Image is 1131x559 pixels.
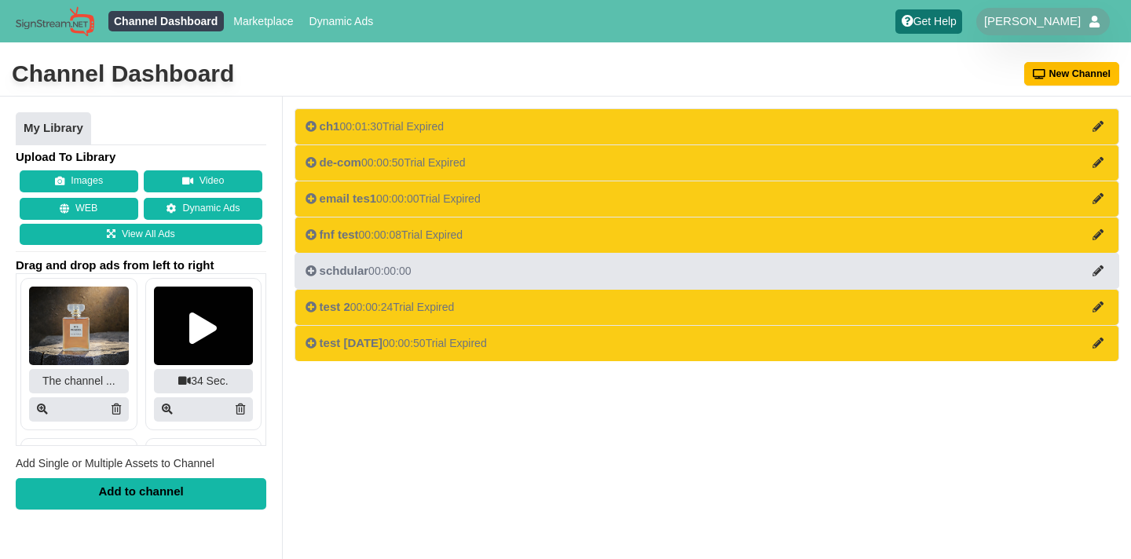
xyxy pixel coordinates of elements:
span: Trial Expired [382,120,444,133]
button: test [DATE]00:00:50Trial Expired [295,325,1119,361]
img: Screenshot25020250812 782917 18958bk [154,287,254,365]
button: WEB [20,198,138,220]
span: ch1 [320,119,340,133]
button: de-com00:00:50Trial Expired [295,144,1119,181]
a: Channel Dashboard [108,11,224,31]
span: Trial Expired [393,301,454,313]
span: de-com [320,155,361,169]
div: 00:00:50 [306,335,487,351]
button: schdular00:00:00 [295,253,1119,289]
div: The channel ... [29,369,129,393]
span: Trial Expired [401,228,463,241]
span: fnf test [320,228,359,241]
div: Add to channel [16,478,266,510]
span: Add Single or Multiple Assets to Channel [16,457,214,469]
button: Images [20,170,138,192]
div: 00:00:24 [306,299,455,315]
span: test [DATE] [320,336,383,349]
div: 00:01:30 [306,119,444,134]
div: 00:00:00 [306,191,481,206]
a: Get Help [895,9,962,34]
div: 00:00:00 [306,263,412,279]
span: email tes1 [320,192,377,205]
h4: Upload To Library [16,149,266,165]
div: Channel Dashboard [12,58,234,90]
span: Trial Expired [404,156,465,169]
span: Drag and drop ads from left to right [16,258,266,273]
a: My Library [16,112,91,145]
button: Video [144,170,262,192]
div: 34 Sec. [154,369,254,393]
button: fnf test00:00:08Trial Expired [295,217,1119,253]
img: Sign Stream.NET [16,6,94,37]
span: Trial Expired [426,337,487,349]
div: 00:00:08 [306,227,463,243]
button: email tes100:00:00Trial Expired [295,181,1119,217]
div: 00:00:50 [306,155,466,170]
button: New Channel [1024,62,1120,86]
img: P250x250 image processing20250819 913637 1j1fedo [29,287,129,365]
button: ch100:01:30Trial Expired [295,108,1119,144]
a: Dynamic Ads [303,11,379,31]
a: View All Ads [20,224,262,246]
button: test 200:00:24Trial Expired [295,289,1119,325]
span: schdular [320,264,369,277]
a: Dynamic Ads [144,198,262,220]
span: test 2 [320,300,350,313]
a: Marketplace [228,11,299,31]
span: Trial Expired [419,192,481,205]
span: [PERSON_NAME] [984,13,1081,29]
